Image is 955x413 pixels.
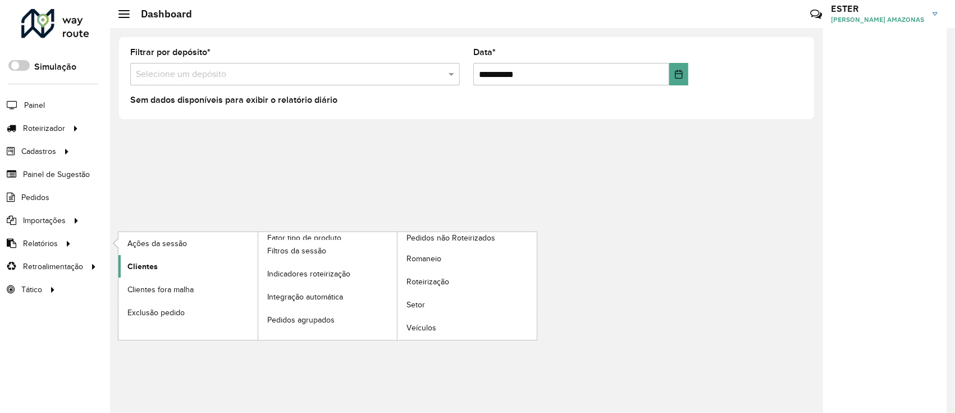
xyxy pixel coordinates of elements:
a: Contato Rápido [804,2,828,26]
span: Filtros da sessão [267,245,326,257]
span: Indicadores roteirização [267,268,350,280]
a: Fator tipo de produto [118,232,397,339]
label: Data [473,46,496,59]
span: Pedidos não Roteirizados [406,232,495,244]
a: Filtros da sessão [258,240,397,262]
a: Clientes [118,255,258,278]
span: Cadastros [21,146,56,157]
h2: Dashboard [130,8,192,20]
label: Simulação [34,60,76,74]
span: Roteirização [406,276,449,288]
span: Painel de Sugestão [23,169,90,180]
span: Pedidos [21,192,49,203]
span: Pedidos agrupados [267,314,335,326]
a: Veículos [397,317,537,339]
span: Retroalimentação [23,261,83,273]
a: Integração automática [258,286,397,308]
a: Pedidos não Roteirizados [258,232,537,339]
span: Setor [406,299,425,311]
button: Choose Date [669,63,688,85]
label: Filtrar por depósito [130,46,211,59]
h3: ESTER [831,3,924,14]
span: Clientes [127,261,158,273]
a: Setor [397,294,537,316]
a: Exclusão pedido [118,301,258,324]
label: Sem dados disponíveis para exibir o relatório diário [130,93,337,107]
a: Clientes fora malha [118,278,258,301]
span: Ações da sessão [127,238,187,249]
span: Roteirizador [23,122,65,134]
span: Exclusão pedido [127,307,185,319]
span: Importações [23,215,66,226]
span: Veículos [406,322,436,334]
span: Relatórios [23,238,58,249]
span: Romaneio [406,253,441,265]
a: Romaneio [397,248,537,270]
a: Ações da sessão [118,232,258,255]
span: [PERSON_NAME] AMAZONAS [831,15,924,25]
a: Indicadores roteirização [258,263,397,285]
span: Painel [24,99,45,111]
span: Fator tipo de produto [267,232,341,244]
a: Roteirização [397,271,537,293]
a: Pedidos agrupados [258,309,397,332]
span: Integração automática [267,291,343,303]
span: Clientes fora malha [127,284,194,296]
span: Tático [21,284,42,296]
